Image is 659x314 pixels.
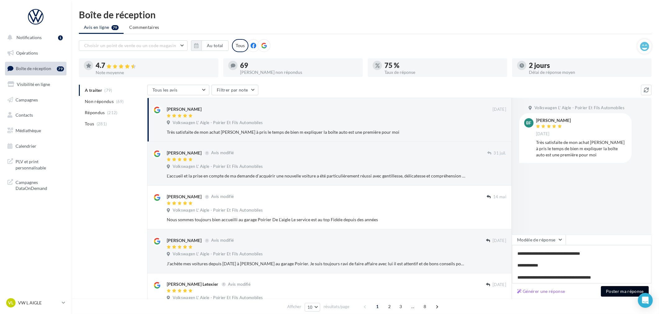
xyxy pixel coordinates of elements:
span: Volkswagen L' Aigle - Poirier Et Fils Automobiles [173,164,263,169]
div: Note moyenne [96,70,213,75]
span: 2 [384,302,394,312]
div: 1 [58,35,63,40]
span: Choisir un point de vente ou un code magasin [84,43,176,48]
div: [PERSON_NAME] Letexier [167,281,218,287]
div: Délai de réponse moyen [529,70,647,74]
a: Campagnes DataOnDemand [4,176,68,194]
button: Filtrer par note [211,85,258,95]
div: 75 % [384,62,502,69]
div: 69 [240,62,358,69]
p: VW L AIGLE [18,300,59,306]
div: 79 [57,66,64,71]
span: 3 [396,302,406,312]
span: [DATE] [493,238,506,244]
span: Campagnes DataOnDemand [16,178,64,191]
span: Tous [85,121,94,127]
span: Volkswagen L' Aigle - Poirier Et Fils Automobiles [534,105,625,111]
span: 10 [307,305,313,310]
div: Open Intercom Messenger [638,293,653,308]
span: (281) [97,121,107,126]
span: [DATE] [493,107,506,112]
div: Nous sommes toujours bien accueilli au garage Poirier De L’aigle Le service est au top Fidèle dep... [167,217,466,223]
span: 8 [420,302,430,312]
div: Très satisfaite de mon achat [PERSON_NAME] à pris le temps de bien m expliquer la boîte auto est ... [536,139,627,158]
span: Commentaires [130,24,159,30]
a: Opérations [4,47,68,60]
span: Volkswagen L' Aigle - Poirier Et Fils Automobiles [173,120,263,126]
a: VL VW L AIGLE [5,297,66,309]
span: VL [8,300,14,306]
span: Boîte de réception [16,66,51,71]
span: Volkswagen L' Aigle - Poirier Et Fils Automobiles [173,251,263,257]
span: Visibilité en ligne [17,82,50,87]
a: Contacts [4,109,68,122]
a: Visibilité en ligne [4,78,68,91]
span: 1 [372,302,382,312]
div: [PERSON_NAME] [167,194,202,200]
div: [PERSON_NAME] [167,237,202,244]
span: résultats/page [324,304,349,310]
span: Avis modifié [211,194,234,199]
span: [DATE] [536,131,550,137]
a: Médiathèque [4,124,68,137]
span: 31 juil. [493,150,506,156]
span: Opérations [16,50,38,56]
span: Notifications [16,35,42,40]
span: 14 mai [493,194,506,200]
button: Poster ma réponse [601,286,649,297]
span: Tous les avis [152,87,178,92]
button: Générer une réponse [515,288,568,295]
span: [DATE] [493,282,506,288]
span: ... [408,302,418,312]
span: Calendrier [16,143,36,149]
span: (212) [107,110,118,115]
div: [PERSON_NAME] [167,150,202,156]
span: Avis modifié [211,238,234,243]
div: 2 jours [529,62,647,69]
a: Boîte de réception79 [4,62,68,75]
div: 4.7 [96,62,213,69]
span: Répondus [85,110,105,116]
span: (69) [116,99,124,104]
div: L'accueil et la prise en compte de ma demande d'acquérir une nouvelle voiture a été particulièrem... [167,173,466,179]
div: [PERSON_NAME] [167,106,202,112]
button: Tous les avis [147,85,209,95]
button: Au total [191,40,229,51]
span: bf [526,120,532,126]
span: Volkswagen L' Aigle - Poirier Et Fils Automobiles [173,295,263,301]
span: Avis modifié [211,150,234,155]
button: Au total [202,40,229,51]
div: [PERSON_NAME] [536,118,571,123]
button: Choisir un point de vente ou un code magasin [79,40,188,51]
button: Notifications 1 [4,31,65,44]
span: Campagnes [16,97,38,102]
span: Non répondus [85,98,114,105]
a: PLV et print personnalisable [4,155,68,173]
span: Avis modifié [228,282,251,287]
a: Campagnes [4,93,68,106]
div: Taux de réponse [384,70,502,74]
div: J'achète mes voitures depuis [DATE] à [PERSON_NAME] au garage Poirier. Je suis toujours ravi de f... [167,261,466,267]
div: Très satisfaite de mon achat [PERSON_NAME] à pris le temps de bien m expliquer la boîte auto est ... [167,129,466,135]
div: [PERSON_NAME] non répondus [240,70,358,74]
span: Afficher [287,304,301,310]
div: Boîte de réception [79,10,652,19]
span: PLV et print personnalisable [16,157,64,171]
a: Calendrier [4,140,68,153]
button: 10 [305,303,320,312]
span: Contacts [16,112,33,118]
button: Modèle de réponse [512,235,566,245]
div: Tous [232,39,248,52]
span: Volkswagen L' Aigle - Poirier Et Fils Automobiles [173,208,263,213]
span: Médiathèque [16,128,41,133]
